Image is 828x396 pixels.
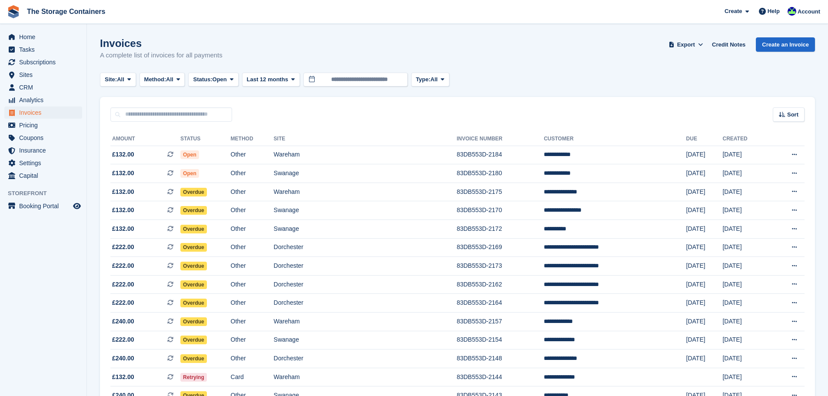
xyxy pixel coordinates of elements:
td: [DATE] [686,201,723,220]
td: Other [231,220,274,239]
span: Settings [19,157,71,169]
a: Credit Notes [708,37,749,52]
th: Method [231,132,274,146]
span: Insurance [19,144,71,156]
a: menu [4,81,82,93]
td: Swanage [274,164,457,183]
span: All [430,75,438,84]
th: Due [686,132,723,146]
td: [DATE] [722,238,770,257]
span: Overdue [180,188,207,196]
p: A complete list of invoices for all payments [100,50,223,60]
th: Site [274,132,457,146]
td: Other [231,238,274,257]
span: Invoices [19,106,71,119]
span: Tasks [19,43,71,56]
a: Preview store [72,201,82,211]
span: Overdue [180,262,207,270]
td: [DATE] [722,349,770,368]
span: All [166,75,173,84]
td: Other [231,183,274,201]
td: Dorchester [274,294,457,313]
td: [DATE] [686,220,723,239]
a: menu [4,119,82,131]
a: Create an Invoice [756,37,815,52]
span: Create [725,7,742,16]
span: £132.00 [112,224,134,233]
td: 83DB553D-2180 [457,164,544,183]
td: Swanage [274,331,457,349]
td: Card [231,368,274,386]
button: Type: All [411,73,449,87]
th: Invoice Number [457,132,544,146]
span: Sites [19,69,71,81]
img: stora-icon-8386f47178a22dfd0bd8f6a31ec36ba5ce8667c1dd55bd0f319d3a0aa187defe.svg [7,5,20,18]
td: [DATE] [722,146,770,164]
th: Amount [110,132,180,146]
th: Created [722,132,770,146]
td: Other [231,294,274,313]
td: 83DB553D-2173 [457,257,544,276]
a: menu [4,56,82,68]
td: [DATE] [686,349,723,368]
a: menu [4,157,82,169]
td: [DATE] [686,257,723,276]
span: Analytics [19,94,71,106]
span: Type: [416,75,431,84]
span: Method: [144,75,166,84]
span: Overdue [180,280,207,289]
span: Status: [193,75,212,84]
span: Booking Portal [19,200,71,212]
span: £222.00 [112,243,134,252]
span: All [117,75,124,84]
span: £132.00 [112,150,134,159]
a: menu [4,170,82,182]
a: The Storage Containers [23,4,109,19]
span: Site: [105,75,117,84]
span: Capital [19,170,71,182]
span: Account [798,7,820,16]
span: Last 12 months [247,75,288,84]
td: [DATE] [686,183,723,201]
img: Stacy Williams [788,7,796,16]
a: menu [4,132,82,144]
button: Export [667,37,705,52]
td: [DATE] [722,183,770,201]
a: menu [4,31,82,43]
span: Subscriptions [19,56,71,68]
span: Help [768,7,780,16]
td: 83DB553D-2157 [457,313,544,331]
td: 83DB553D-2169 [457,238,544,257]
span: £240.00 [112,317,134,326]
td: Other [231,313,274,331]
th: Status [180,132,231,146]
span: Overdue [180,354,207,363]
th: Customer [544,132,686,146]
td: [DATE] [686,275,723,294]
span: Home [19,31,71,43]
span: Overdue [180,225,207,233]
td: [DATE] [722,368,770,386]
span: Overdue [180,206,207,215]
td: Other [231,146,274,164]
span: £222.00 [112,280,134,289]
td: [DATE] [722,220,770,239]
span: Overdue [180,243,207,252]
span: £222.00 [112,261,134,270]
td: Other [231,164,274,183]
td: [DATE] [722,164,770,183]
td: [DATE] [722,313,770,331]
td: [DATE] [722,275,770,294]
td: 83DB553D-2154 [457,331,544,349]
span: £132.00 [112,206,134,215]
td: 83DB553D-2175 [457,183,544,201]
td: [DATE] [686,313,723,331]
td: [DATE] [686,164,723,183]
td: [DATE] [722,201,770,220]
td: Other [231,201,274,220]
td: [DATE] [722,331,770,349]
td: 83DB553D-2148 [457,349,544,368]
td: Dorchester [274,349,457,368]
td: Wareham [274,183,457,201]
button: Method: All [140,73,185,87]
